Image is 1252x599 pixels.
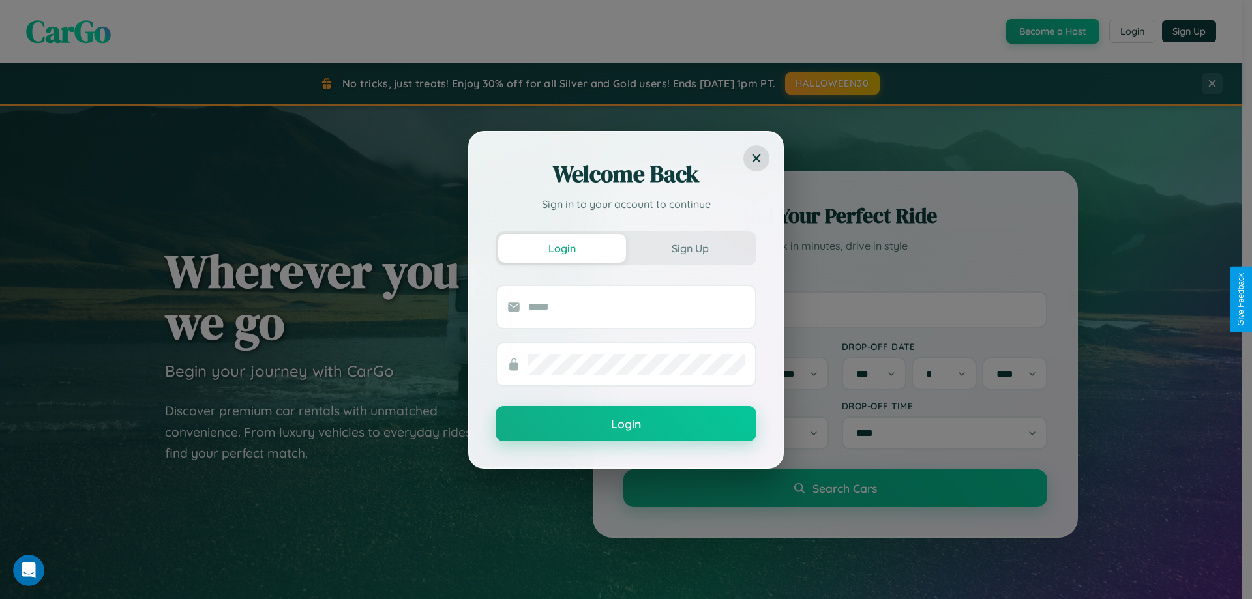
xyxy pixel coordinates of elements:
[1236,273,1245,326] div: Give Feedback
[496,406,756,441] button: Login
[496,196,756,212] p: Sign in to your account to continue
[13,555,44,586] iframe: Intercom live chat
[626,234,754,263] button: Sign Up
[496,158,756,190] h2: Welcome Back
[498,234,626,263] button: Login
